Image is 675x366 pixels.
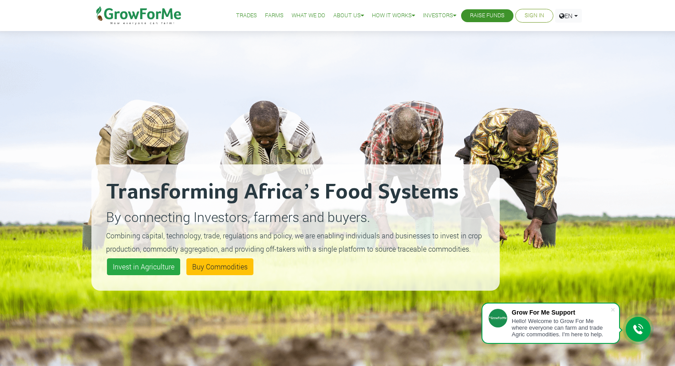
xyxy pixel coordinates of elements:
div: Grow For Me Support [512,309,610,316]
a: Sign In [525,11,544,20]
a: Farms [265,11,284,20]
small: Combining capital, technology, trade, regulations and policy, we are enabling individuals and bus... [106,231,482,253]
p: By connecting Investors, farmers and buyers. [106,207,485,227]
a: Trades [236,11,257,20]
a: Raise Funds [470,11,505,20]
a: Buy Commodities [186,258,253,275]
a: How it Works [372,11,415,20]
a: What We Do [292,11,325,20]
a: Investors [423,11,456,20]
a: EN [555,9,582,23]
h2: Transforming Africa’s Food Systems [106,179,485,206]
a: About Us [333,11,364,20]
a: Invest in Agriculture [107,258,180,275]
div: Hello! Welcome to Grow For Me where everyone can farm and trade Agric commodities. I'm here to help. [512,318,610,338]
